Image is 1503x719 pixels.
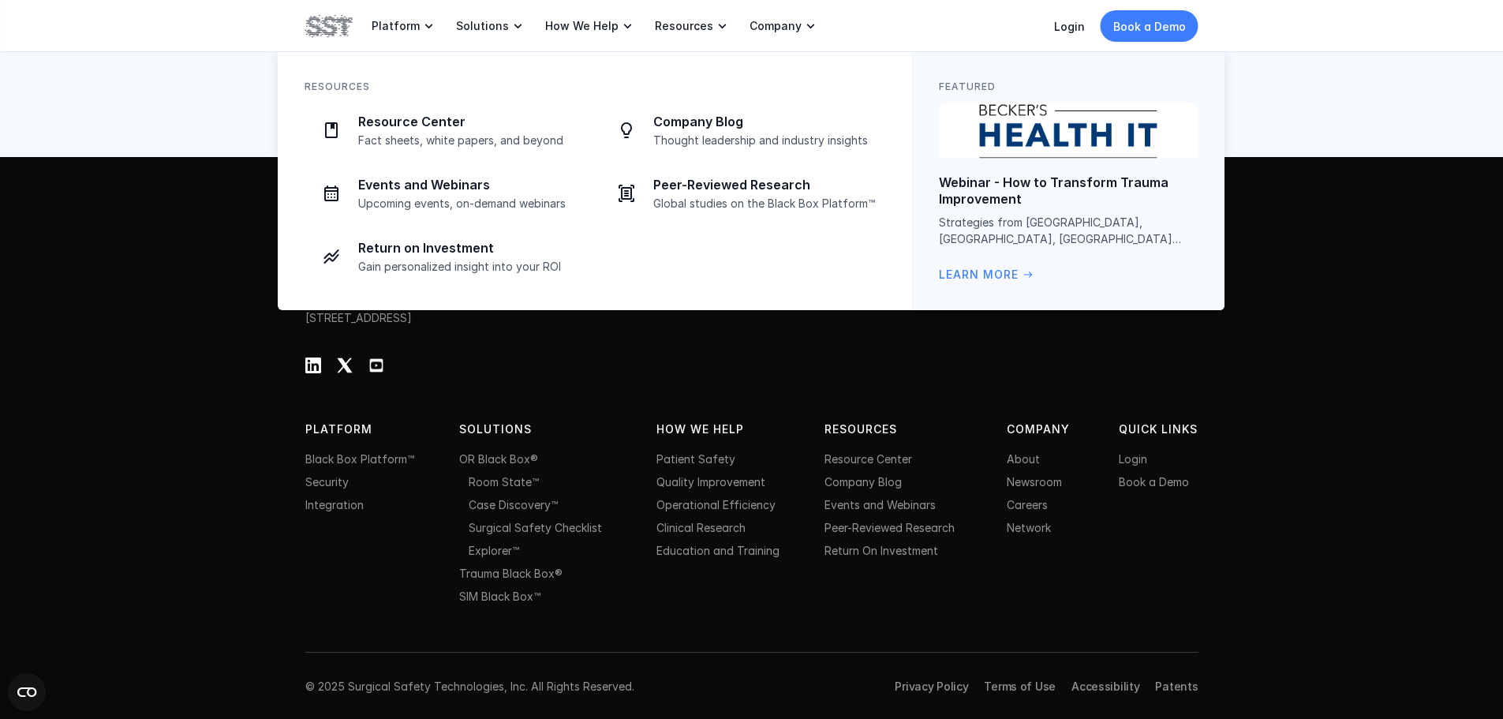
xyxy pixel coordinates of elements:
[653,133,876,148] p: Thought leadership and industry insights
[750,19,802,33] p: Company
[305,309,458,326] p: [STREET_ADDRESS]
[456,19,509,33] p: Solutions
[1007,421,1074,438] p: Company
[939,266,1019,283] p: Learn More
[459,567,563,580] a: Trauma Black Box®
[1119,421,1198,438] p: QUICK LINKS
[305,79,370,94] p: Resources
[305,498,364,511] a: Integration
[824,421,962,438] p: Resources
[653,114,876,130] p: Company Blog
[305,13,353,39] img: SST logo
[322,121,341,140] img: Paper icon
[939,103,1198,283] a: Becker's logoWebinar - How to Transform Trauma ImprovementStrategies from [GEOGRAPHIC_DATA], [GEO...
[824,521,955,534] a: Peer-Reviewed Research
[656,421,754,438] p: HOW WE HELP
[617,184,636,203] img: Journal icon
[372,19,420,33] p: Platform
[1119,452,1147,466] a: Login
[1022,268,1034,281] span: arrow_right_alt
[1113,18,1186,35] p: Book a Demo
[1119,475,1189,489] a: Book a Demo
[1071,680,1139,693] a: Accessibility
[656,498,776,511] a: Operational Efficiency
[305,421,403,438] p: PLATFORM
[1007,498,1048,511] a: Careers
[824,544,938,557] a: Return On Investment
[8,673,46,711] button: Open CMP widget
[656,475,765,489] a: Quality Improvement
[358,260,581,274] p: Gain personalized insight into your ROI
[305,452,414,466] a: Black Box Platform™
[459,452,538,466] a: OR Black Box®
[653,197,876,211] p: Global studies on the Black Box Platform™
[939,103,1198,159] img: Becker's logo
[939,79,996,94] p: Featured
[1101,10,1198,42] a: Book a Demo
[1007,452,1040,466] a: About
[305,103,590,157] a: Paper iconResource CenterFact sheets, white papers, and beyond
[655,19,713,33] p: Resources
[656,452,735,466] a: Patient Safety
[305,167,590,220] a: Calendar iconEvents and WebinarsUpcoming events, on-demand webinars
[895,680,968,693] a: Privacy Policy
[984,680,1056,693] a: Terms of Use
[358,133,581,148] p: Fact sheets, white papers, and beyond
[322,184,341,203] img: Calendar icon
[939,174,1198,208] p: Webinar - How to Transform Trauma Improvement
[824,498,936,511] a: Events and Webinars
[824,475,902,489] a: Company Blog
[600,103,885,157] a: Lightbulb iconCompany BlogThought leadership and industry insights
[939,214,1198,247] p: Strategies from [GEOGRAPHIC_DATA], [GEOGRAPHIC_DATA], [GEOGRAPHIC_DATA][US_STATE], and [GEOGRAPHI...
[305,678,634,695] p: © 2025 Surgical Safety Technologies, Inc. All Rights Reserved.
[358,240,581,257] p: Return on Investment
[545,19,619,33] p: How We Help
[358,197,581,211] p: Upcoming events, on-demand webinars
[824,452,912,466] a: Resource Center
[469,475,539,489] a: Room State™
[469,544,519,557] a: Explorer™
[358,177,581,193] p: Events and Webinars
[1054,20,1085,33] a: Login
[368,358,384,373] img: Youtube Logo
[459,590,540,603] a: SIM Black Box™
[305,230,590,283] a: Investment iconReturn on InvestmentGain personalized insight into your ROI
[469,521,602,534] a: Surgical Safety Checklist
[656,521,746,534] a: Clinical Research
[617,121,636,140] img: Lightbulb icon
[469,498,558,511] a: Case Discovery™
[1007,475,1062,489] a: Newsroom
[600,167,885,220] a: Journal iconPeer-Reviewed ResearchGlobal studies on the Black Box Platform™
[656,544,780,557] a: Education and Training
[653,177,876,193] p: Peer-Reviewed Research
[305,475,349,489] a: Security
[358,114,581,130] p: Resource Center
[1007,521,1051,534] a: Network
[1155,680,1198,693] a: Patents
[322,247,341,266] img: Investment icon
[459,421,560,438] p: Solutions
